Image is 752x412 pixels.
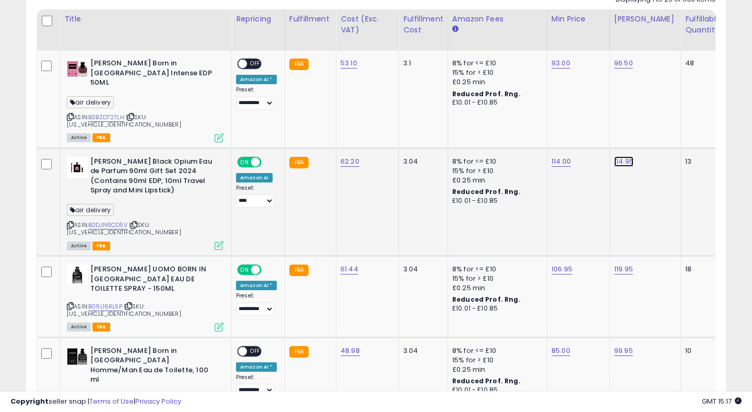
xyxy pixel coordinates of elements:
[236,75,277,84] div: Amazon AI *
[551,346,570,356] a: 85.00
[67,221,181,236] span: | SKU: [US_VEHICLE_IDENTIFICATION_NUMBER]
[452,187,521,196] b: Reduced Prof. Rng.
[551,14,605,25] div: Min Price
[90,157,217,198] b: [PERSON_NAME] Black Opium Eau de Parfum 90ml Gift Set 2024 (Contains 90ml EDP, 10ml Travel Spray ...
[135,396,181,406] a: Privacy Policy
[67,265,224,330] div: ASIN:
[340,156,359,167] a: 62.20
[403,346,440,356] div: 3.04
[452,68,539,77] div: 15% for > £10
[67,157,88,178] img: 31NkoYILBRL._SL40_.jpg
[452,98,539,107] div: £10.01 - £10.85
[685,59,718,68] div: 48
[67,346,88,367] img: 415dzHwKuTL._SL40_.jpg
[92,323,110,331] span: FBA
[67,323,91,331] span: All listings currently available for purchase on Amazon
[340,58,357,68] a: 53.10
[236,374,277,397] div: Preset:
[340,14,394,36] div: Cost (Exc. VAT)
[403,14,443,36] div: Fulfillment Cost
[67,265,88,285] img: 41vp7-2E+DL._SL40_.jpg
[289,157,309,168] small: FBA
[452,356,539,365] div: 15% for > £10
[67,302,181,318] span: | SKU: [US_VEHICLE_IDENTIFICATION_NUMBER]
[289,346,309,358] small: FBA
[452,365,539,374] div: £0.25 min
[10,397,181,407] div: seller snap | |
[685,14,721,36] div: Fulfillable Quantity
[67,133,91,142] span: All listings currently available for purchase on Amazon
[403,265,440,274] div: 3.04
[614,346,633,356] a: 99.95
[92,133,110,142] span: FBA
[88,302,122,311] a: B09L16RL5P
[67,59,224,141] div: ASIN:
[67,96,114,108] span: air delivery
[238,157,251,166] span: ON
[452,304,539,313] div: £10.01 - £10.85
[289,14,332,25] div: Fulfillment
[702,396,742,406] span: 2025-09-17 15:17 GMT
[403,59,440,68] div: 3.1
[64,14,227,25] div: Title
[92,242,110,250] span: FBA
[551,156,571,167] a: 114.00
[236,185,277,208] div: Preset:
[247,60,264,68] span: OFF
[236,173,273,182] div: Amazon AI
[614,14,676,25] div: [PERSON_NAME]
[67,204,114,216] span: air delivery
[90,265,217,296] b: [PERSON_NAME] UOMO BORN IN [GEOGRAPHIC_DATA] EAU DE TOILETTE SPRAY - 150ML
[452,265,539,274] div: 8% for <= £10
[247,347,264,356] span: OFF
[452,89,521,98] b: Reduced Prof. Rng.
[340,264,358,274] a: 61.44
[89,396,134,406] a: Terms of Use
[614,264,633,274] a: 119.95
[452,346,539,356] div: 8% for <= £10
[340,346,360,356] a: 48.98
[614,156,633,167] a: 114.95
[90,346,217,387] b: [PERSON_NAME] Born in [GEOGRAPHIC_DATA] Homme/Man Eau de Toilette, 100 ml
[452,157,539,166] div: 8% for <= £10
[88,221,127,230] a: B0DJN6CD5V
[685,346,718,356] div: 10
[289,265,309,276] small: FBA
[260,266,277,274] span: OFF
[452,77,539,87] div: £0.25 min
[452,197,539,205] div: £10.01 - £10.85
[452,59,539,68] div: 8% for <= £10
[685,265,718,274] div: 18
[452,376,521,385] b: Reduced Prof. Rng.
[10,396,49,406] strong: Copyright
[236,362,277,372] div: Amazon AI *
[260,157,277,166] span: OFF
[88,113,124,122] a: B0BZD727LH
[685,157,718,166] div: 13
[67,59,88,79] img: 41YVR8pni+L._SL40_.jpg
[67,113,181,129] span: | SKU: [US_VEHICLE_IDENTIFICATION_NUMBER]
[67,157,224,249] div: ASIN:
[238,266,251,274] span: ON
[90,59,217,90] b: [PERSON_NAME] Born in [GEOGRAPHIC_DATA] Intense EDP 50ML
[67,242,91,250] span: All listings currently available for purchase on Amazon
[551,264,572,274] a: 106.95
[452,14,543,25] div: Amazon Fees
[236,86,277,110] div: Preset:
[452,283,539,293] div: £0.25 min
[452,274,539,283] div: 15% for > £10
[236,14,280,25] div: Repricing
[403,157,440,166] div: 3.04
[452,295,521,304] b: Reduced Prof. Rng.
[614,58,633,68] a: 96.50
[452,25,459,34] small: Amazon Fees.
[236,292,277,316] div: Preset:
[452,176,539,185] div: £0.25 min
[551,58,570,68] a: 93.00
[452,166,539,176] div: 15% for > £10
[236,281,277,290] div: Amazon AI *
[289,59,309,70] small: FBA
